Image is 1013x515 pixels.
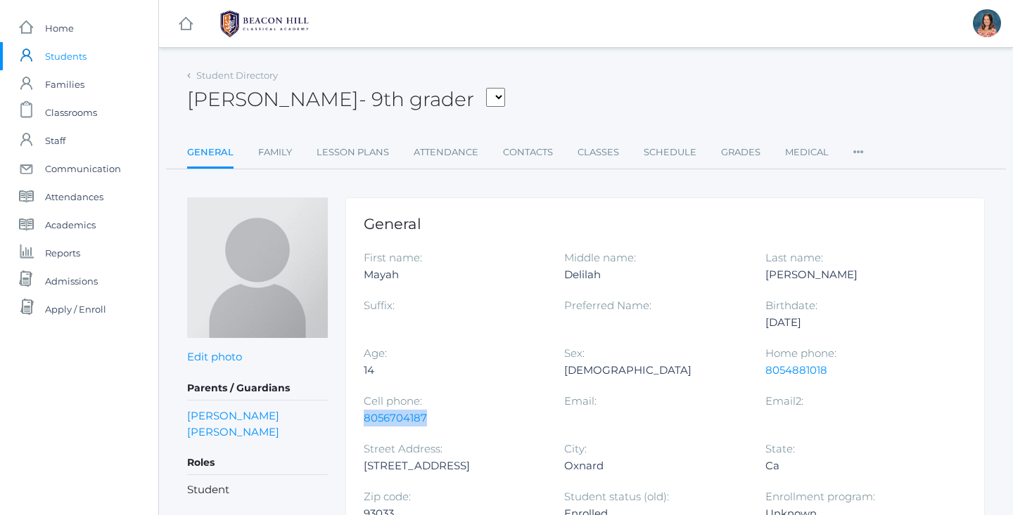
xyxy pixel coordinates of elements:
[564,266,744,283] div: Delilah
[45,70,84,98] span: Families
[45,211,96,239] span: Academics
[45,239,80,267] span: Reports
[503,138,553,167] a: Contacts
[45,98,97,126] span: Classrooms
[364,442,442,455] label: Street Address:
[187,377,328,400] h5: Parents / Guardians
[564,362,744,379] div: [DEMOGRAPHIC_DATA]
[364,362,543,379] div: 14
[364,457,543,474] div: [STREET_ADDRESS]
[765,251,823,264] label: Last name:
[364,411,427,424] a: 8056704187
[564,299,651,312] label: Preferred Name:
[45,267,98,295] span: Admissions
[721,138,760,167] a: Grades
[785,138,829,167] a: Medical
[578,138,619,167] a: Classes
[187,482,328,498] li: Student
[187,197,328,338] img: Mayah Simeon
[317,138,389,167] a: Lesson Plans
[187,89,505,110] h2: [PERSON_NAME]
[765,314,945,331] div: [DATE]
[414,138,478,167] a: Attendance
[364,216,967,232] h1: General
[564,457,744,474] div: Oxnard
[564,490,669,503] label: Student status (old):
[765,266,945,283] div: [PERSON_NAME]
[45,42,87,70] span: Students
[359,87,474,111] span: - 9th grader
[564,394,597,408] label: Email:
[196,70,278,81] a: Student Directory
[765,442,795,455] label: State:
[364,299,395,312] label: Suffix:
[364,394,422,408] label: Cell phone:
[765,346,836,360] label: Home phone:
[364,346,387,360] label: Age:
[187,350,242,363] a: Edit photo
[564,442,587,455] label: City:
[364,490,411,503] label: Zip code:
[564,346,585,360] label: Sex:
[765,363,827,377] a: 8054881018
[45,155,121,183] span: Communication
[212,6,317,41] img: BHCALogos-05-308ed15e86a5a0abce9b8dd61676a3503ac9727e845dece92d48e8588c001991.png
[765,394,803,408] label: Email2:
[364,266,543,283] div: Mayah
[45,183,103,211] span: Attendances
[765,299,817,312] label: Birthdate:
[765,457,945,474] div: Ca
[765,490,875,503] label: Enrollment program:
[45,126,65,155] span: Staff
[564,251,636,264] label: Middle name:
[187,138,234,169] a: General
[187,451,328,475] h5: Roles
[187,408,279,424] a: [PERSON_NAME]
[644,138,696,167] a: Schedule
[258,138,292,167] a: Family
[364,251,422,264] label: First name:
[187,424,279,440] a: [PERSON_NAME]
[973,9,1001,37] div: Jennifer Jenkins
[45,14,74,42] span: Home
[45,295,106,323] span: Apply / Enroll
